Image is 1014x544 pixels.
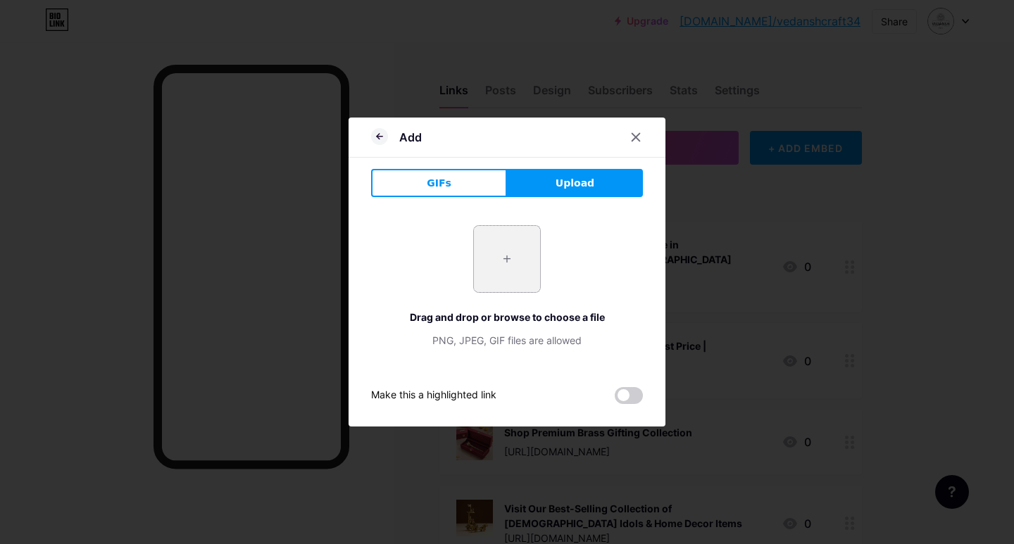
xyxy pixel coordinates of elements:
[371,169,507,197] button: GIFs
[556,176,594,191] span: Upload
[371,310,643,324] div: Drag and drop or browse to choose a file
[371,333,643,348] div: PNG, JPEG, GIF files are allowed
[371,387,496,404] div: Make this a highlighted link
[399,129,422,146] div: Add
[507,169,643,197] button: Upload
[427,176,451,191] span: GIFs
